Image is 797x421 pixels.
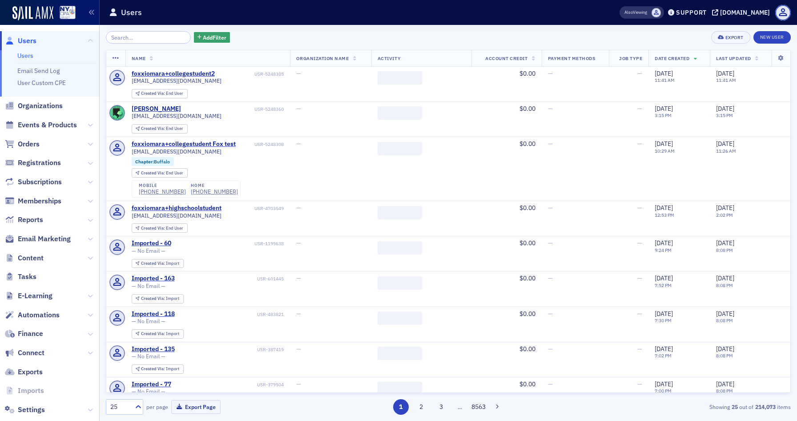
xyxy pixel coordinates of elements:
a: Finance [5,329,43,339]
span: — No Email — [132,247,165,254]
time: 11:41 AM [655,77,675,83]
span: — [548,204,553,212]
a: Exports [5,367,43,377]
span: ‌ [378,206,422,219]
span: — No Email — [132,283,165,289]
span: Add Filter [203,33,226,41]
span: E-Learning [18,291,52,301]
span: [EMAIL_ADDRESS][DOMAIN_NAME] [132,77,221,84]
div: USR-483821 [176,312,284,317]
a: [PHONE_NUMBER] [139,188,186,195]
span: Registrations [18,158,61,168]
label: per page [146,403,168,411]
div: Created Via: Import [132,259,184,268]
span: [DATE] [716,345,734,353]
span: — [548,380,553,388]
span: Profile [775,5,791,20]
div: USR-1195638 [173,241,284,247]
a: Automations [5,310,60,320]
span: — No Email — [132,353,165,360]
div: Support [676,8,707,16]
div: [DOMAIN_NAME] [720,8,770,16]
span: … [454,403,466,411]
div: Created Via: End User [132,168,188,178]
a: [PHONE_NUMBER] [191,188,238,195]
span: Created Via : [141,170,166,176]
span: — [296,274,301,282]
span: — [548,345,553,353]
a: Imported - 135 [132,345,175,353]
span: Automations [18,310,60,320]
span: — [637,345,642,353]
span: [DATE] [655,345,673,353]
a: Registrations [5,158,61,168]
span: Exports [18,367,43,377]
time: 8:08 PM [716,247,733,253]
span: — [296,69,301,77]
span: $0.00 [519,204,535,212]
span: — [548,274,553,282]
a: Events & Products [5,120,77,130]
div: Created Via: Import [132,294,184,304]
a: Connect [5,348,44,358]
time: 7:30 PM [655,317,672,324]
span: [DATE] [716,239,734,247]
span: Created Via : [141,90,166,96]
span: Date Created [655,55,689,61]
a: foxxiomara+highschoolstudent [132,204,221,212]
span: — [296,204,301,212]
span: $0.00 [519,345,535,353]
a: Imported - 163 [132,275,175,283]
span: — [296,380,301,388]
div: USR-601445 [176,276,284,282]
span: — [296,140,301,148]
div: Chapter: [132,157,174,166]
a: User Custom CPE [17,79,66,87]
time: 3:15 PM [655,112,672,118]
span: Content [18,253,44,263]
span: — [637,69,642,77]
span: $0.00 [519,310,535,318]
div: [PERSON_NAME] [132,105,181,113]
a: Users [17,52,33,60]
div: Import [141,332,179,336]
div: USR-5248385 [216,71,284,77]
time: 2:02 PM [716,212,733,218]
a: E-Learning [5,291,52,301]
span: Imports [18,386,44,396]
div: Import [141,296,179,301]
span: [EMAIL_ADDRESS][DOMAIN_NAME] [132,113,221,119]
time: 7:02 PM [655,352,672,359]
span: Created Via : [141,225,166,231]
a: Reports [5,215,43,225]
div: mobile [139,183,186,188]
span: Payment Methods [548,55,596,61]
span: — [296,239,301,247]
span: [DATE] [655,105,673,113]
span: Created Via : [141,331,166,336]
a: foxxiomara+collegestudent Fox test [132,140,236,148]
button: [DOMAIN_NAME] [712,9,773,16]
a: Users [5,36,36,46]
a: Chapter:Buffalo [135,159,170,165]
time: 7:00 PM [655,388,672,394]
span: Viewing [624,9,647,16]
a: Email Marketing [5,234,71,244]
span: Created Via : [141,296,166,301]
time: 9:24 PM [655,247,672,253]
span: Account Credit [485,55,527,61]
span: $0.00 [519,69,535,77]
div: USR-5248360 [182,106,284,112]
div: End User [141,226,183,231]
img: SailAMX [12,6,53,20]
span: $0.00 [519,105,535,113]
span: Last Updated [716,55,751,61]
span: Created Via : [141,366,166,372]
span: ‌ [378,382,422,395]
span: Reports [18,215,43,225]
span: Chapter : [135,158,154,165]
a: Imported - 118 [132,310,175,318]
div: Created Via: Import [132,329,184,339]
